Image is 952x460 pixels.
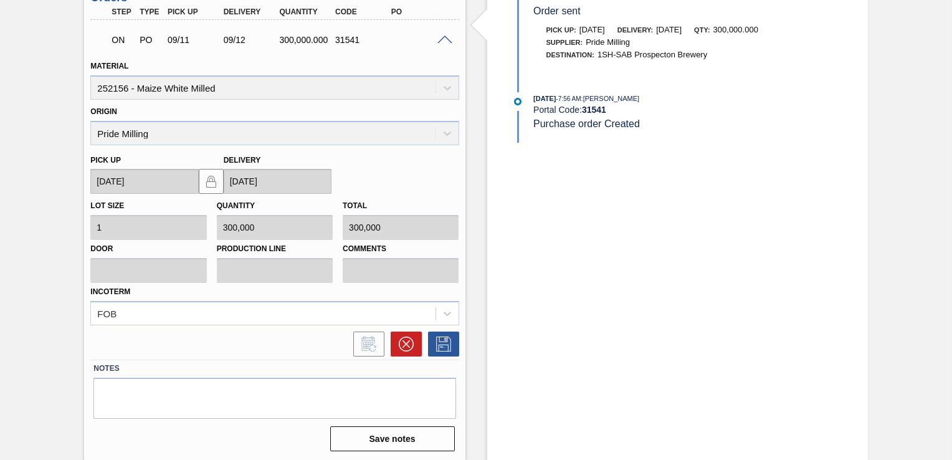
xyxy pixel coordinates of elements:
label: Material [90,62,128,70]
span: Delivery: [617,26,653,34]
div: FOB [97,308,117,319]
span: Destination: [546,51,594,59]
div: 31541 [332,35,393,45]
span: Purchase order Created [533,118,640,129]
label: Origin [90,107,117,116]
div: PO [388,7,449,16]
div: Quantity [276,7,337,16]
label: Incoterm [90,287,130,296]
div: Delivery [221,7,282,16]
label: Lot size [90,201,124,210]
span: Qty: [694,26,710,34]
button: Save notes [330,426,455,451]
div: Pick up [164,7,226,16]
input: mm/dd/yyyy [90,169,198,194]
div: Portal Code: [533,105,829,115]
span: Pick up: [546,26,576,34]
span: - 7:56 AM [556,95,581,102]
div: Inform order change [347,332,384,357]
span: Supplier: [546,39,583,46]
label: Door [90,240,206,258]
label: Delivery [224,156,261,165]
img: locked [204,174,219,189]
div: 09/12/2025 [221,35,282,45]
img: atual [514,98,521,105]
label: Total [343,201,367,210]
span: Pride Milling [586,37,630,47]
div: 300,000.000 [276,35,337,45]
button: locked [199,169,224,194]
div: Purchase order [136,35,164,45]
span: Order sent [533,6,581,16]
div: 09/11/2025 [164,35,226,45]
label: Quantity [217,201,255,210]
strong: 31541 [582,105,606,115]
div: Negotiating Order [108,26,136,54]
label: Notes [93,360,455,378]
span: 1SH-SAB Prospecton Brewery [597,50,707,59]
p: ON [112,35,133,45]
label: Comments [343,240,459,258]
span: : [PERSON_NAME] [581,95,640,102]
label: Pick up [90,156,121,165]
div: Save Order [422,332,459,357]
span: [DATE] [533,95,556,102]
div: Cancel Order [384,332,422,357]
div: Code [332,7,393,16]
span: 300,000.000 [713,25,758,34]
div: Step [108,7,136,16]
span: [DATE] [579,25,605,34]
div: Type [136,7,164,16]
span: [DATE] [656,25,682,34]
input: mm/dd/yyyy [224,169,331,194]
label: Production Line [217,240,333,258]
